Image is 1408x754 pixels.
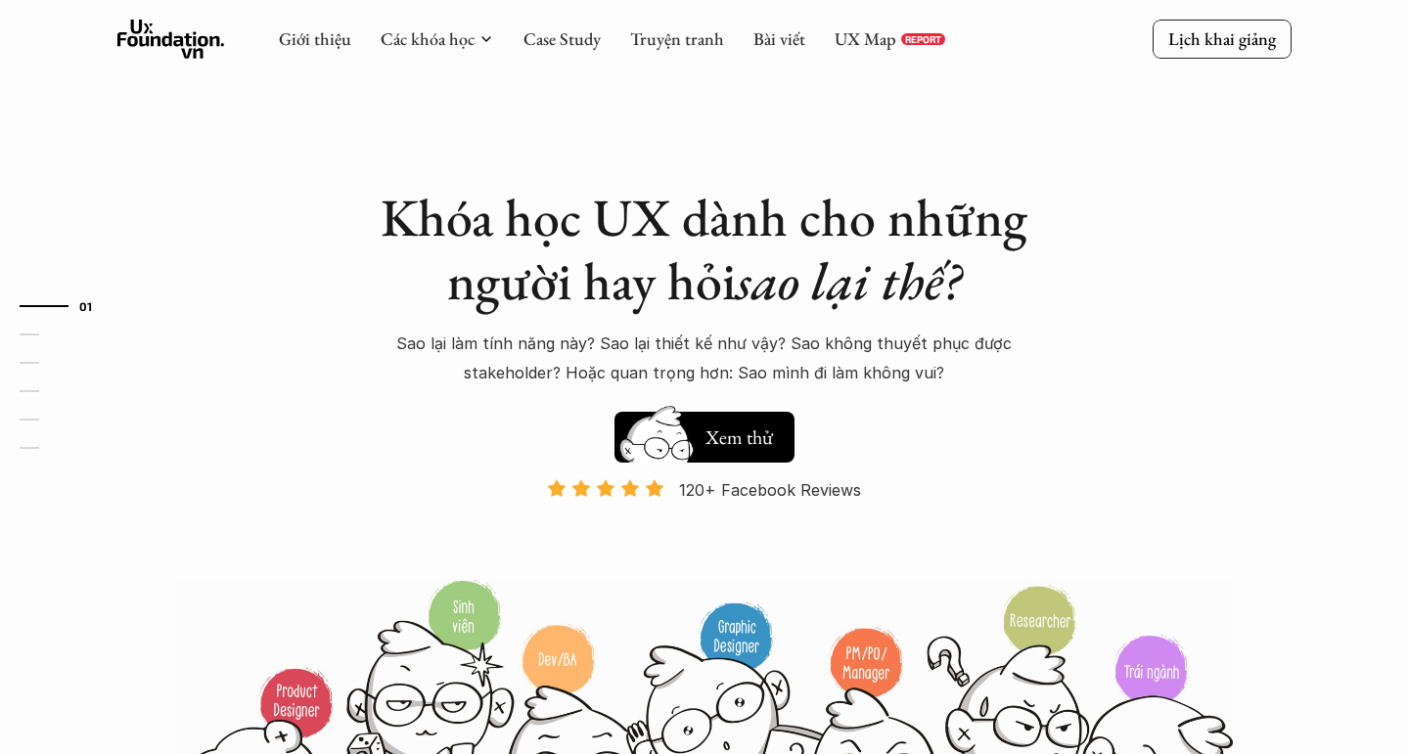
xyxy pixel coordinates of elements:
p: Sao lại làm tính năng này? Sao lại thiết kế như vậy? Sao không thuyết phục được stakeholder? Hoặc... [362,329,1047,388]
a: 01 [20,294,113,318]
p: REPORT [905,33,941,45]
a: 120+ Facebook Reviews [530,478,879,577]
p: Lịch khai giảng [1168,27,1276,50]
a: Giới thiệu [279,27,351,50]
a: Các khóa học [381,27,475,50]
em: sao lại thế? [736,246,961,315]
h5: Xem thử [703,423,775,451]
a: Bài viết [753,27,805,50]
strong: 01 [79,299,93,313]
p: 120+ Facebook Reviews [679,475,861,505]
a: UX Map [835,27,896,50]
a: Lịch khai giảng [1153,20,1292,58]
h1: Khóa học UX dành cho những người hay hỏi [362,186,1047,313]
a: Case Study [523,27,601,50]
a: Truyện tranh [630,27,724,50]
a: Xem thử [614,402,795,463]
